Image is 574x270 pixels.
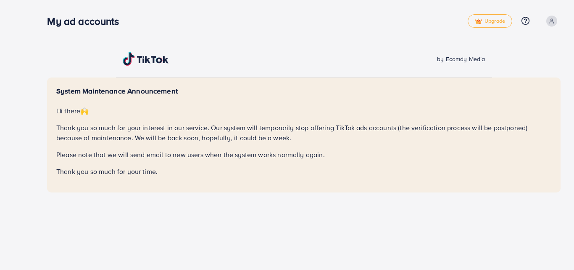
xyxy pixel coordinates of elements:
[475,19,482,24] img: tick
[468,14,512,28] a: tickUpgrade
[56,87,551,96] h5: System Maintenance Announcement
[123,52,169,66] img: TikTok
[47,15,126,27] h3: My ad accounts
[437,55,485,63] span: by Ecomdy Media
[56,150,551,160] p: Please note that we will send email to new users when the system works normally again.
[56,166,551,176] p: Thank you so much for your time.
[56,106,551,116] p: Hi there
[56,123,551,143] p: Thank you so much for your interest in our service. Our system will temporarily stop offering Tik...
[475,18,505,24] span: Upgrade
[80,106,89,115] span: 🙌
